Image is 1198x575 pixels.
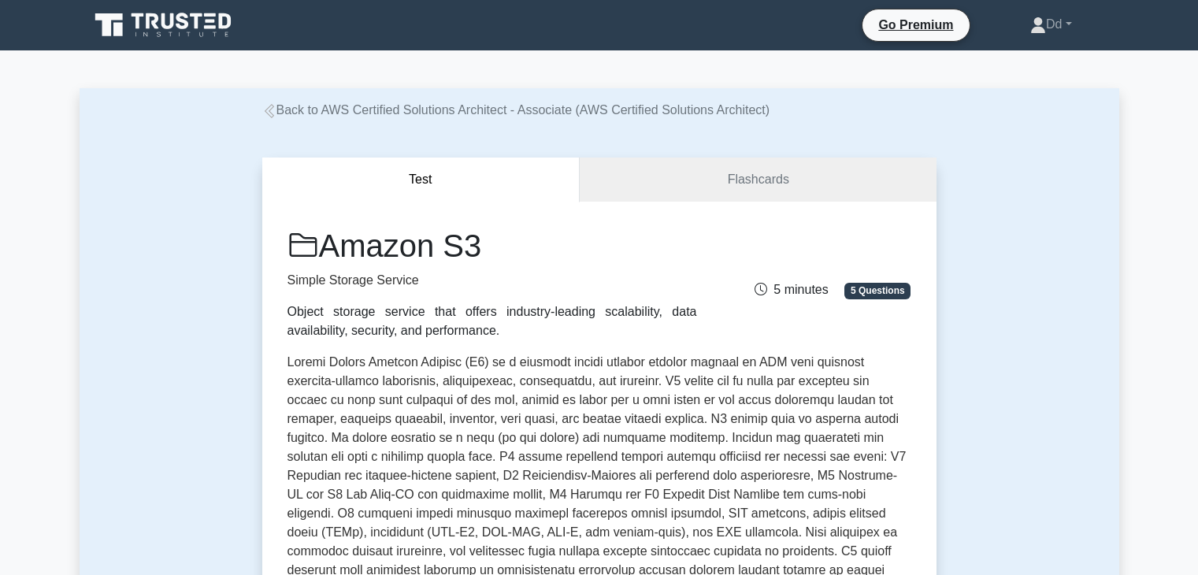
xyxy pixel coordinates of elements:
button: Test [262,158,580,202]
a: Flashcards [580,158,936,202]
p: Simple Storage Service [287,271,697,290]
a: Dd [992,9,1110,40]
span: 5 Questions [844,283,911,299]
span: 5 minutes [755,283,828,296]
a: Back to AWS Certified Solutions Architect - Associate (AWS Certified Solutions Architect) [262,103,770,117]
a: Go Premium [869,15,962,35]
div: Object storage service that offers industry-leading scalability, data availability, security, and... [287,302,697,340]
h1: Amazon S3 [287,227,697,265]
